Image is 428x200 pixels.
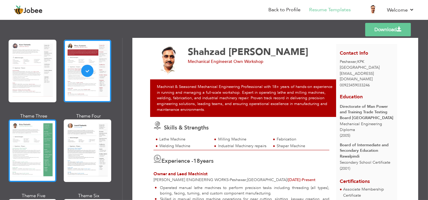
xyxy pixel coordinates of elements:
[288,177,302,183] span: [DATE]
[340,104,394,121] div: Directorate of Man Power and Training Trade Testing Board [GEOGRAPHIC_DATA]
[288,177,316,183] span: Present
[309,6,351,13] a: Resume Templates
[229,177,230,183] span: -
[159,143,209,149] div: Welding Machine
[340,142,394,159] div: Board of Intermediate and Secondary Education Rawalpindi
[340,166,350,171] span: (2001)
[230,177,246,183] span: Peshawar
[10,113,58,119] div: Theme Three
[193,157,200,165] span: 18
[287,177,288,183] span: |
[268,6,301,13] a: Back to Profile
[340,71,374,82] span: [EMAIL_ADDRESS][DOMAIN_NAME]
[301,177,302,183] span: -
[193,157,214,165] label: years
[340,50,368,56] span: Contact Info
[229,59,263,64] span: at Own Workshop
[229,45,308,58] span: [PERSON_NAME]
[387,6,414,14] a: Welcome
[340,82,370,88] span: 00923459033246
[218,143,267,149] div: Industrial Machinery repairs
[188,45,226,58] span: Shahzad
[336,59,397,70] div: KPK
[153,45,184,75] img: No image
[356,59,357,64] span: ,
[246,177,247,183] span: ,
[277,136,326,142] div: Fabrication
[188,59,229,64] span: Mechanical Engineer
[277,143,326,149] div: Shaper Machine
[343,187,384,198] span: Associate Membership Certificate
[340,173,370,185] span: Certifications
[340,133,350,138] span: (2005)
[150,79,340,117] div: Machinist & Seasoned Mechanical Engineering Professional with 18+ years of hands-on experience in...
[153,171,207,177] span: Owner and Lead Machinist
[65,113,113,119] div: Theme Four
[153,177,229,183] span: [PERSON_NAME] Engineering Works
[14,5,24,15] img: jobee.io
[340,93,363,100] span: Education
[340,59,356,64] span: Peshawar
[159,136,209,142] div: Lathe Machine
[65,193,113,199] div: Theme Six
[340,65,380,70] span: [GEOGRAPHIC_DATA]
[340,160,390,165] span: Secondary School Certificate
[340,121,382,133] span: Mechanical Engineering Diploma
[247,177,287,183] span: [GEOGRAPHIC_DATA]
[368,5,378,14] img: Profile Img
[155,185,329,196] li: Operated manual lathe machines to perform precision tasks including threading (all types), boring...
[218,136,267,142] div: Milling Machine
[365,23,411,36] a: Download
[24,8,43,14] span: Jobee
[10,193,58,199] div: Theme Five
[161,157,193,165] span: Experience -
[164,124,209,132] span: Skills & Strengths
[14,5,43,15] a: Jobee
